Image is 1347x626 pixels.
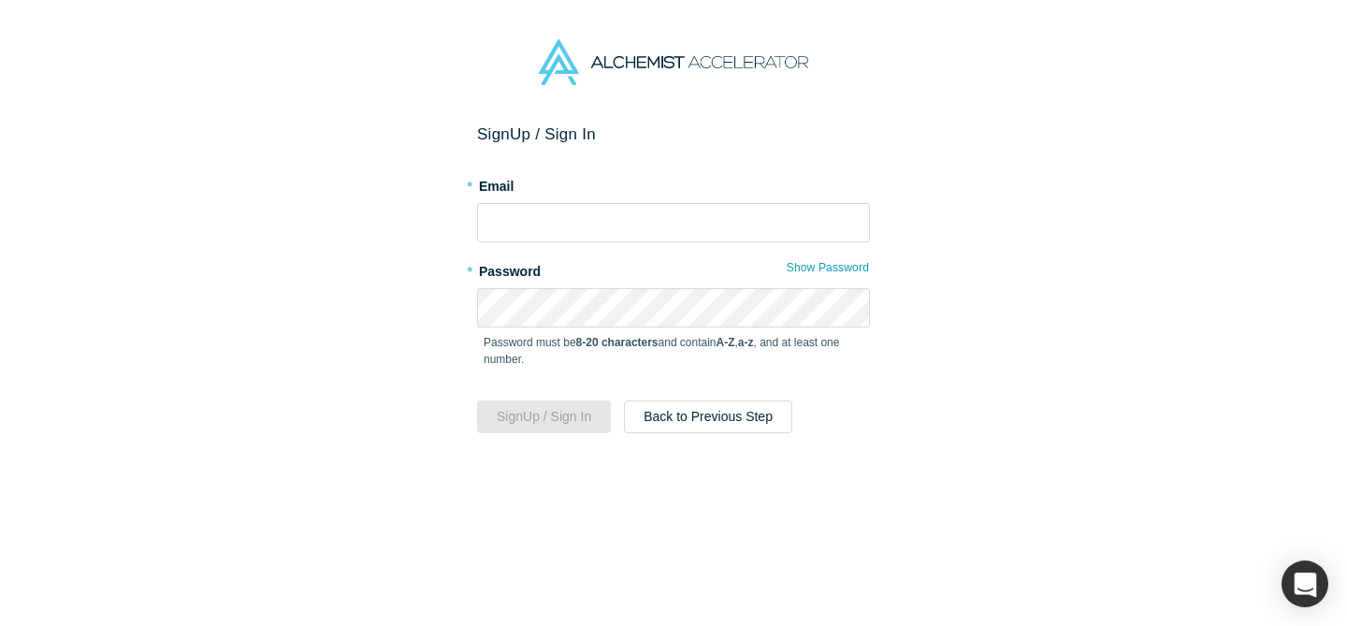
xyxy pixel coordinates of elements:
label: Email [477,170,870,197]
strong: a-z [738,336,754,349]
strong: A-Z [717,336,735,349]
button: Back to Previous Step [624,400,792,433]
strong: 8-20 characters [576,336,659,349]
h2: Sign Up / Sign In [477,124,870,144]
label: Password [477,255,870,282]
img: Alchemist Accelerator Logo [539,39,808,85]
p: Password must be and contain , , and at least one number. [484,334,863,368]
button: Show Password [786,255,870,280]
button: SignUp / Sign In [477,400,611,433]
